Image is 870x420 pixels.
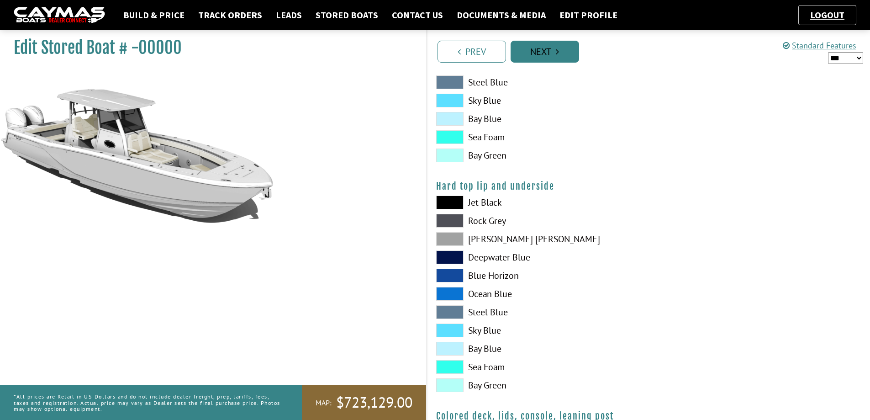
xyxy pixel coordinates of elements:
[436,287,639,301] label: Ocean Blue
[783,40,856,51] a: Standard Features
[14,389,281,416] p: *All prices are Retail in US Dollars and do not include dealer freight, prep, tariffs, fees, taxe...
[436,94,639,107] label: Sky Blue
[436,232,639,246] label: [PERSON_NAME] [PERSON_NAME]
[194,9,267,21] a: Track Orders
[452,9,550,21] a: Documents & Media
[436,112,639,126] label: Bay Blue
[555,9,622,21] a: Edit Profile
[436,196,639,209] label: Jet Black
[436,269,639,282] label: Blue Horizon
[511,41,579,63] a: Next
[311,9,383,21] a: Stored Boats
[436,130,639,144] label: Sea Foam
[436,305,639,319] label: Steel Blue
[271,9,306,21] a: Leads
[436,250,639,264] label: Deepwater Blue
[436,181,861,192] h4: Hard top lip and underside
[436,214,639,228] label: Rock Grey
[436,149,639,162] label: Bay Green
[302,385,426,420] a: MAP:$723,129.00
[387,9,448,21] a: Contact Us
[14,37,403,58] h1: Edit Stored Boat # -00000
[806,9,849,21] a: Logout
[316,398,332,408] span: MAP:
[436,342,639,356] label: Bay Blue
[436,75,639,89] label: Steel Blue
[438,41,506,63] a: Prev
[336,393,412,412] span: $723,129.00
[436,360,639,374] label: Sea Foam
[14,7,105,24] img: caymas-dealer-connect-2ed40d3bc7270c1d8d7ffb4b79bf05adc795679939227970def78ec6f6c03838.gif
[119,9,189,21] a: Build & Price
[436,378,639,392] label: Bay Green
[436,324,639,337] label: Sky Blue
